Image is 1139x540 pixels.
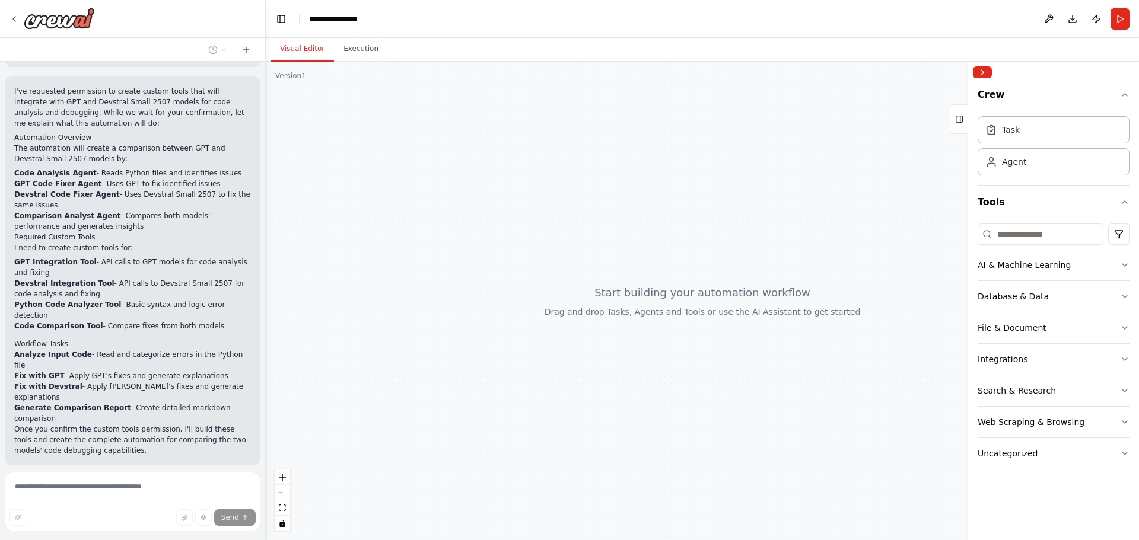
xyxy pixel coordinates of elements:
[973,66,992,78] button: Collapse right sidebar
[309,13,368,25] nav: breadcrumb
[237,43,256,57] button: Start a new chat
[14,338,251,349] h2: Workflow Tasks
[9,509,26,526] button: Improve this prompt
[14,350,92,359] strong: Analyze Input Code
[978,250,1130,280] button: AI & Machine Learning
[221,513,239,522] span: Send
[14,382,82,391] strong: Fix with Devstral
[14,278,251,299] li: - API calls to Devstral Small 2507 for code analysis and fixing
[14,370,251,381] li: - Apply GPT's fixes and generate explanations
[14,178,251,189] li: - Uses GPT to fix identified issues
[14,258,97,266] strong: GPT Integration Tool
[978,438,1130,469] button: Uncategorized
[978,375,1130,406] button: Search & Research
[195,509,212,526] button: Click to speak your automation idea
[978,416,1084,428] div: Web Scraping & Browsing
[14,210,251,232] li: - Compares both models' performance and generates insights
[275,71,306,81] div: Version 1
[14,168,251,178] li: - Reads Python files and identifies issues
[24,8,95,29] img: Logo
[1002,124,1020,136] div: Task
[275,469,290,531] div: React Flow controls
[963,62,973,540] button: Toggle Sidebar
[978,83,1130,111] button: Crew
[978,353,1027,365] div: Integrations
[14,86,251,129] p: I've requested permission to create custom tools that will integrate with GPT and Devstral Small ...
[273,11,289,27] button: Hide left sidebar
[14,321,251,331] li: - Compare fixes from both models
[978,111,1130,185] div: Crew
[978,344,1130,375] button: Integrations
[275,516,290,531] button: toggle interactivity
[1002,156,1026,168] div: Agent
[14,372,65,380] strong: Fix with GPT
[14,232,251,242] h2: Required Custom Tools
[14,257,251,278] li: - API calls to GPT models for code analysis and fixing
[14,242,251,253] p: I need to create custom tools for:
[334,37,388,62] button: Execution
[14,132,251,143] h2: Automation Overview
[14,212,121,220] strong: Comparison Analyst Agent
[14,180,102,188] strong: GPT Code Fixer Agent
[14,190,120,199] strong: Devstral Code Fixer Agent
[14,381,251,402] li: - Apply [PERSON_NAME]'s fixes and generate explanations
[978,219,1130,479] div: Tools
[978,290,1049,302] div: Database & Data
[978,385,1056,397] div: Search & Research
[214,509,256,526] button: Send
[978,186,1130,219] button: Tools
[271,37,334,62] button: Visual Editor
[14,143,251,164] p: The automation will create a comparison between GPT and Devstral Small 2507 models by:
[14,402,251,424] li: - Create detailed markdown comparison
[14,404,131,412] strong: Generate Comparison Report
[978,322,1046,334] div: File & Document
[978,407,1130,437] button: Web Scraping & Browsing
[14,424,251,456] p: Once you confirm the custom tools permission, I'll build these tools and create the complete auto...
[14,279,114,287] strong: Devstral Integration Tool
[14,299,251,321] li: - Basic syntax and logic error detection
[978,259,1071,271] div: AI & Machine Learning
[14,189,251,210] li: - Uses Devstral Small 2507 to fix the same issues
[275,500,290,516] button: fit view
[978,448,1038,459] div: Uncategorized
[203,43,232,57] button: Switch to previous chat
[978,281,1130,312] button: Database & Data
[14,301,121,309] strong: Python Code Analyzer Tool
[14,349,251,370] li: - Read and categorize errors in the Python file
[978,312,1130,343] button: File & Document
[14,169,97,177] strong: Code Analysis Agent
[275,469,290,485] button: zoom in
[176,509,193,526] button: Upload files
[14,322,103,330] strong: Code Comparison Tool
